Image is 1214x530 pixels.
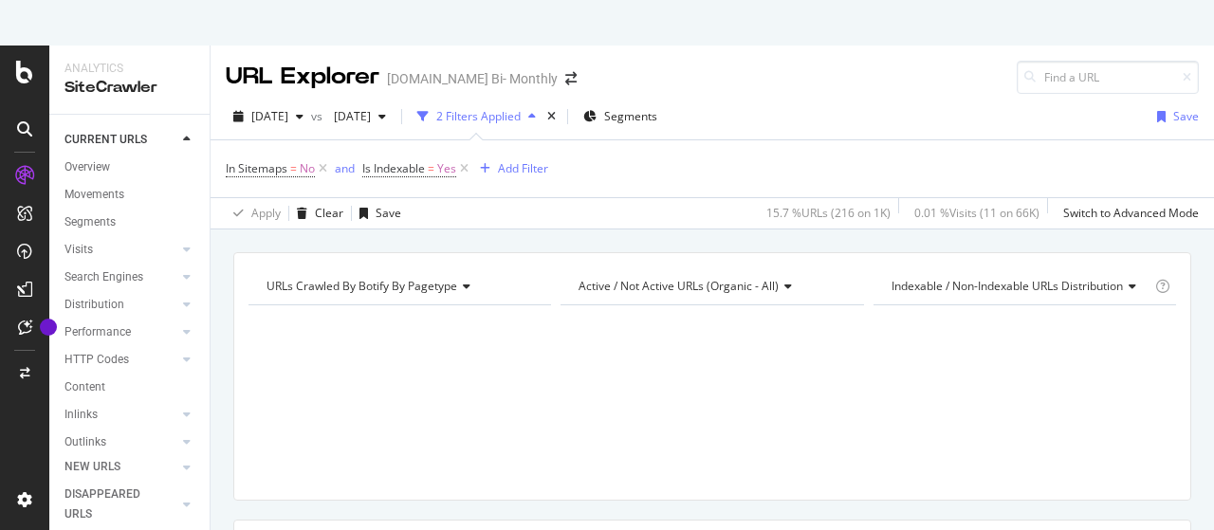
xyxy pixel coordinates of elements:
span: No [300,155,315,182]
a: Segments [64,212,196,232]
div: Outlinks [64,432,106,452]
button: [DATE] [326,101,394,132]
span: Indexable / Non-Indexable URLs distribution [892,278,1123,294]
div: DISAPPEARED URLS [64,484,160,524]
span: URLs Crawled By Botify By pagetype [267,278,457,294]
div: Performance [64,322,131,342]
div: Save [376,205,401,221]
div: Clear [315,205,343,221]
div: 0.01 % Visits ( 11 on 66K ) [914,205,1039,221]
button: Switch to Advanced Mode [1056,198,1199,228]
div: Add Filter [498,160,548,176]
div: Segments [64,212,116,232]
h4: Active / Not Active URLs [575,271,846,302]
input: Find a URL [1017,61,1199,94]
div: CURRENT URLS [64,130,147,150]
span: Yes [437,155,456,182]
div: Movements [64,185,124,205]
span: In Sitemaps [226,160,287,176]
div: arrow-right-arrow-left [565,72,577,85]
button: Save [352,198,401,228]
div: HTTP Codes [64,350,129,370]
a: Content [64,377,196,397]
a: NEW URLS [64,457,177,477]
a: DISAPPEARED URLS [64,484,177,524]
a: HTTP Codes [64,350,177,370]
button: Segments [576,101,665,132]
div: Switch to Advanced Mode [1063,205,1199,221]
span: 2025 Aug. 3rd [251,108,288,124]
button: Add Filter [472,157,548,180]
button: Apply [226,198,281,228]
span: = [428,160,434,176]
span: Active / Not Active URLs (organic - all) [579,278,779,294]
button: Clear [289,198,343,228]
iframe: Intercom live chat [1150,466,1195,511]
h4: Indexable / Non-Indexable URLs Distribution [888,271,1151,302]
a: Outlinks [64,432,177,452]
a: Search Engines [64,267,177,287]
div: and [335,160,355,176]
a: CURRENT URLS [64,130,177,150]
div: Distribution [64,295,124,315]
a: Inlinks [64,405,177,425]
div: NEW URLS [64,457,120,477]
a: Visits [64,240,177,260]
div: Search Engines [64,267,143,287]
h4: URLs Crawled By Botify By pagetype [263,271,534,302]
button: 2 Filters Applied [410,101,543,132]
button: [DATE] [226,101,311,132]
a: Overview [64,157,196,177]
div: Tooltip anchor [40,319,57,336]
div: URL Explorer [226,61,379,93]
div: [DOMAIN_NAME] Bi- Monthly [387,69,558,88]
span: 2025 Jul. 28th [326,108,371,124]
div: Overview [64,157,110,177]
a: Distribution [64,295,177,315]
a: Movements [64,185,196,205]
span: Is Indexable [362,160,425,176]
span: vs [311,108,326,124]
div: Apply [251,205,281,221]
button: Save [1150,101,1199,132]
div: SiteCrawler [64,77,194,99]
div: 2 Filters Applied [436,108,521,124]
span: = [290,160,297,176]
div: Visits [64,240,93,260]
div: Content [64,377,105,397]
a: Performance [64,322,177,342]
div: times [543,107,560,126]
button: and [335,159,355,177]
span: Segments [604,108,657,124]
div: Inlinks [64,405,98,425]
div: Save [1173,108,1199,124]
div: Analytics [64,61,194,77]
div: 15.7 % URLs ( 216 on 1K ) [766,205,891,221]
